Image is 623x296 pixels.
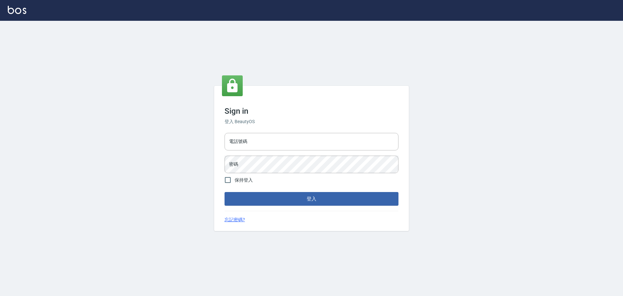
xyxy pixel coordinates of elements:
a: 忘記密碼? [225,216,245,223]
h3: Sign in [225,107,398,116]
h6: 登入 BeautyOS [225,118,398,125]
img: Logo [8,6,26,14]
span: 保持登入 [235,177,253,184]
button: 登入 [225,192,398,206]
